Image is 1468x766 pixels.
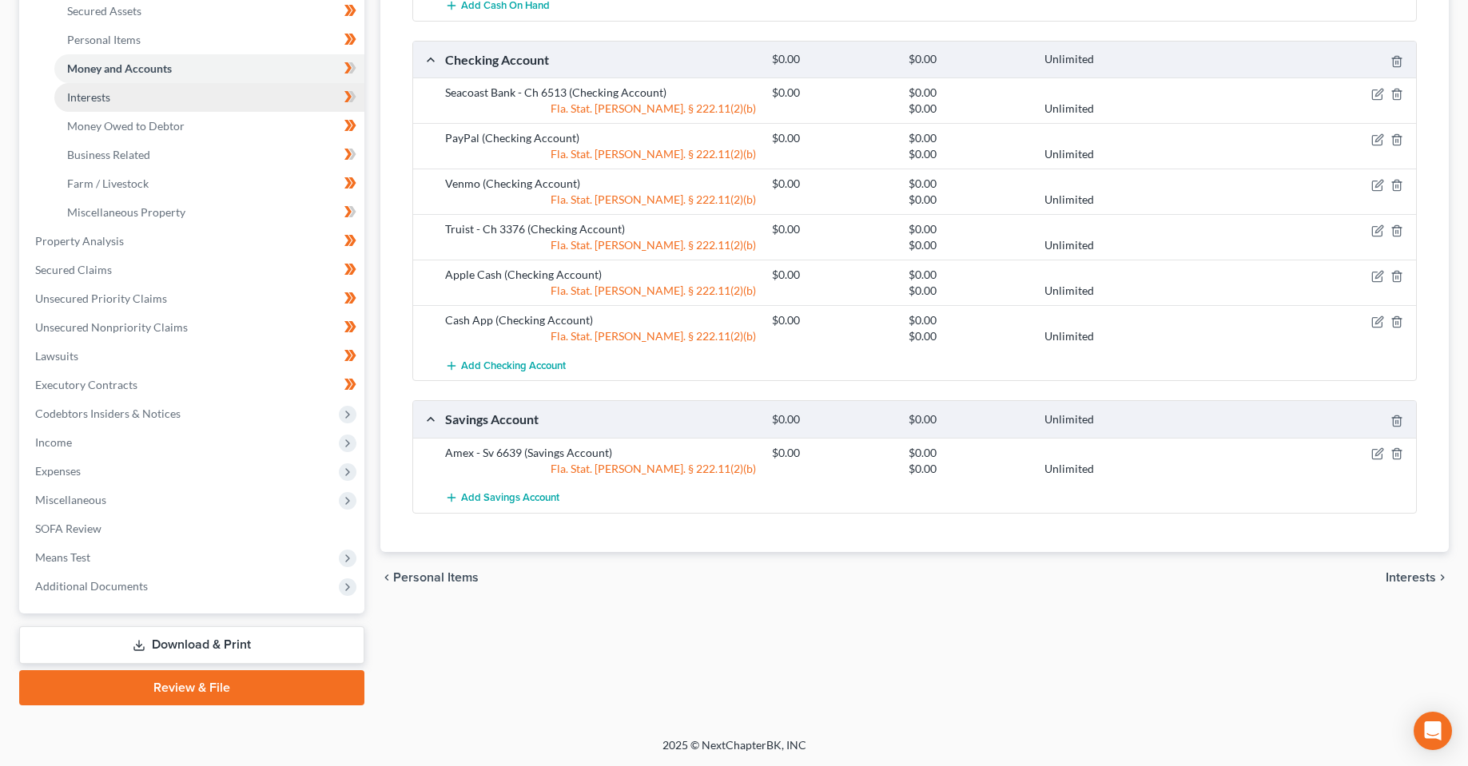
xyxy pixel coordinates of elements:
a: Download & Print [19,626,364,664]
span: Add Savings Account [461,491,559,504]
a: Property Analysis [22,227,364,256]
span: Money Owed to Debtor [67,119,185,133]
div: Unlimited [1036,328,1172,344]
span: Means Test [35,550,90,564]
span: Unsecured Priority Claims [35,292,167,305]
div: Open Intercom Messenger [1414,712,1452,750]
a: SOFA Review [22,514,364,543]
i: chevron_left [380,571,393,584]
div: $0.00 [764,221,900,237]
a: Unsecured Nonpriority Claims [22,313,364,342]
div: Truist - Ch 3376 (Checking Account) [437,221,764,237]
div: $0.00 [764,312,900,328]
div: Apple Cash (Checking Account) [437,267,764,283]
div: Unlimited [1036,461,1172,477]
div: PayPal (Checking Account) [437,130,764,146]
div: $0.00 [901,52,1036,67]
div: Savings Account [437,411,764,427]
div: $0.00 [901,221,1036,237]
span: Codebtors Insiders & Notices [35,407,181,420]
span: Personal Items [393,571,479,584]
a: Money and Accounts [54,54,364,83]
div: Fla. Stat. [PERSON_NAME]. § 222.11(2)(b) [437,237,764,253]
div: $0.00 [901,283,1036,299]
div: Amex - Sv 6639 (Savings Account) [437,445,764,461]
div: Fla. Stat. [PERSON_NAME]. § 222.11(2)(b) [437,146,764,162]
a: Lawsuits [22,342,364,371]
div: Unlimited [1036,101,1172,117]
a: Interests [54,83,364,112]
span: Money and Accounts [67,62,172,75]
span: Business Related [67,148,150,161]
button: Add Savings Account [445,483,559,513]
div: $0.00 [764,176,900,192]
div: $0.00 [901,461,1036,477]
div: $0.00 [901,267,1036,283]
span: Miscellaneous Property [67,205,185,219]
a: Executory Contracts [22,371,364,399]
span: Unsecured Nonpriority Claims [35,320,188,334]
div: Seacoast Bank - Ch 6513 (Checking Account) [437,85,764,101]
div: Unlimited [1036,192,1172,208]
div: $0.00 [901,445,1036,461]
div: Fla. Stat. [PERSON_NAME]. § 222.11(2)(b) [437,192,764,208]
a: Miscellaneous Property [54,198,364,227]
span: Interests [1386,571,1436,584]
div: $0.00 [901,130,1036,146]
span: Farm / Livestock [67,177,149,190]
div: $0.00 [901,192,1036,208]
div: $0.00 [901,85,1036,101]
div: $0.00 [901,101,1036,117]
button: Add Checking Account [445,351,566,380]
a: Business Related [54,141,364,169]
div: Fla. Stat. [PERSON_NAME]. § 222.11(2)(b) [437,461,764,477]
a: Secured Claims [22,256,364,284]
span: Interests [67,90,110,104]
div: Checking Account [437,51,764,68]
div: $0.00 [901,312,1036,328]
button: chevron_left Personal Items [380,571,479,584]
span: Secured Claims [35,263,112,276]
div: Fla. Stat. [PERSON_NAME]. § 222.11(2)(b) [437,101,764,117]
a: Personal Items [54,26,364,54]
div: Cash App (Checking Account) [437,312,764,328]
span: Expenses [35,464,81,478]
div: $0.00 [901,146,1036,162]
span: Secured Assets [67,4,141,18]
div: Venmo (Checking Account) [437,176,764,192]
div: Fla. Stat. [PERSON_NAME]. § 222.11(2)(b) [437,328,764,344]
div: $0.00 [764,412,900,427]
span: Property Analysis [35,234,124,248]
a: Farm / Livestock [54,169,364,198]
button: Interests chevron_right [1386,571,1449,584]
div: Unlimited [1036,146,1172,162]
div: Unlimited [1036,237,1172,253]
div: $0.00 [901,237,1036,253]
div: Unlimited [1036,283,1172,299]
div: $0.00 [901,328,1036,344]
a: Unsecured Priority Claims [22,284,364,313]
span: Lawsuits [35,349,78,363]
span: SOFA Review [35,522,101,535]
div: $0.00 [764,85,900,101]
div: $0.00 [764,130,900,146]
span: Miscellaneous [35,493,106,506]
div: $0.00 [901,176,1036,192]
i: chevron_right [1436,571,1449,584]
span: Personal Items [67,33,141,46]
div: $0.00 [901,412,1036,427]
div: 2025 © NextChapterBK, INC [279,737,1190,766]
a: Review & File [19,670,364,705]
div: $0.00 [764,52,900,67]
span: Add Checking Account [461,359,566,372]
div: Unlimited [1036,412,1172,427]
div: Fla. Stat. [PERSON_NAME]. § 222.11(2)(b) [437,283,764,299]
div: $0.00 [764,445,900,461]
div: $0.00 [764,267,900,283]
span: Executory Contracts [35,378,137,391]
span: Additional Documents [35,579,148,593]
span: Income [35,435,72,449]
a: Money Owed to Debtor [54,112,364,141]
div: Unlimited [1036,52,1172,67]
